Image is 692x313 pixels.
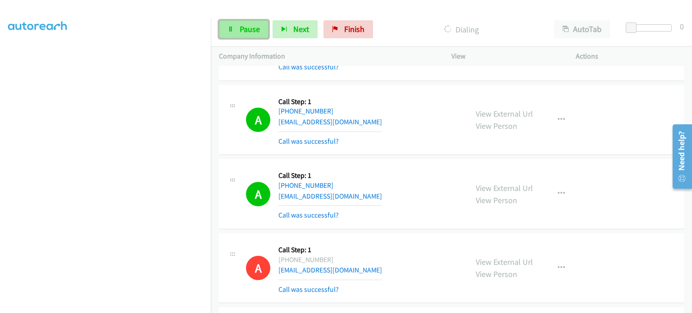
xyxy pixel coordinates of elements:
[278,192,382,200] a: [EMAIL_ADDRESS][DOMAIN_NAME]
[278,211,339,219] a: Call was successful?
[278,107,333,115] a: [PHONE_NUMBER]
[219,20,269,38] a: Pause
[278,118,382,126] a: [EMAIL_ADDRESS][DOMAIN_NAME]
[278,171,382,180] h5: Call Step: 1
[278,137,339,145] a: Call was successful?
[630,24,672,32] div: Delay between calls (in seconds)
[576,51,684,62] p: Actions
[476,195,517,205] a: View Person
[278,285,339,294] a: Call was successful?
[278,254,382,265] div: [PHONE_NUMBER]
[476,183,533,193] a: View External Url
[278,266,382,274] a: [EMAIL_ADDRESS][DOMAIN_NAME]
[246,256,270,280] h1: A
[554,20,610,38] button: AutoTab
[273,20,318,38] button: Next
[451,51,560,62] p: View
[680,20,684,32] div: 0
[323,20,373,38] a: Finish
[240,24,260,34] span: Pause
[278,245,382,254] h5: Call Step: 1
[476,257,533,267] a: View External Url
[476,109,533,119] a: View External Url
[344,24,364,34] span: Finish
[476,121,517,131] a: View Person
[278,181,333,190] a: [PHONE_NUMBER]
[476,269,517,279] a: View Person
[278,97,382,106] h5: Call Step: 1
[246,182,270,206] h1: A
[219,51,435,62] p: Company Information
[278,63,339,71] a: Call was successful?
[666,121,692,192] iframe: Resource Center
[293,24,309,34] span: Next
[385,23,538,36] p: Dialing
[246,108,270,132] h1: A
